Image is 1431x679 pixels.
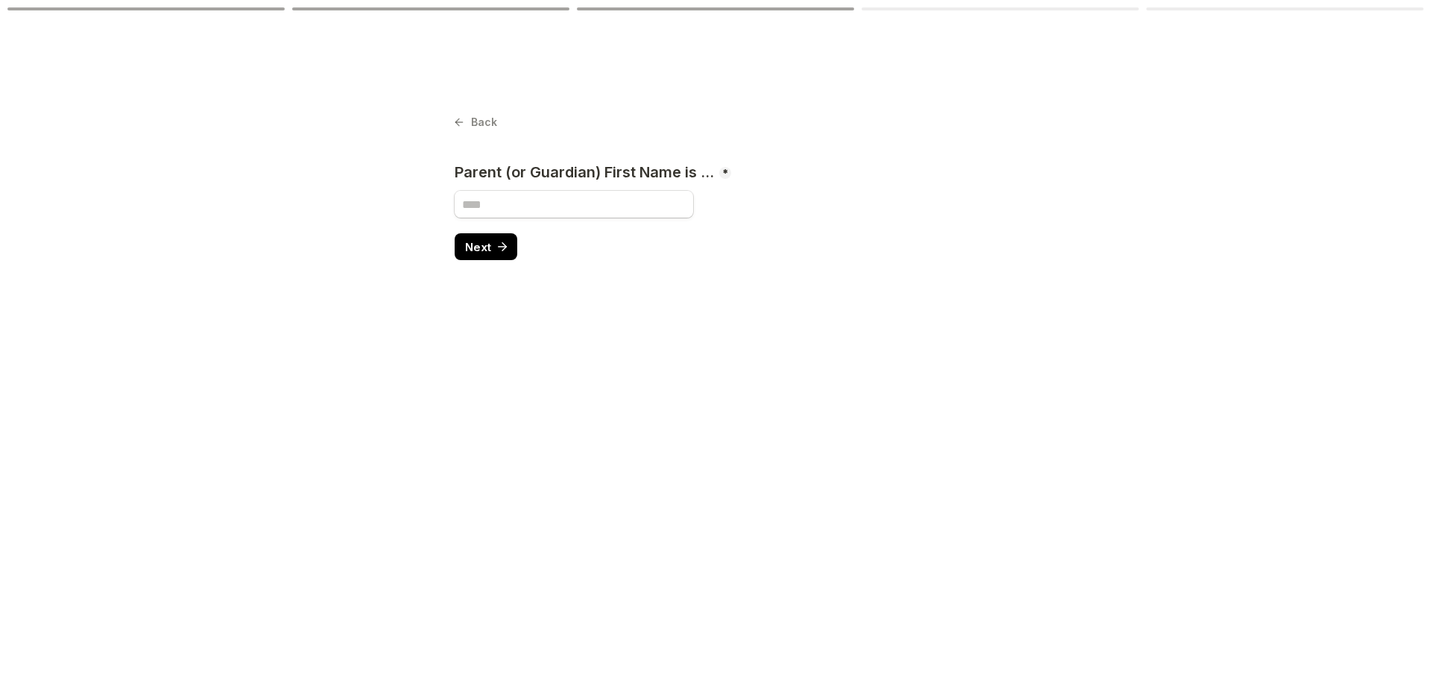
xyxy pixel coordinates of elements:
input: Parent (or Guardian) First Name is ... [455,191,693,218]
button: Back [455,112,497,133]
span: Next [465,241,491,253]
button: Next [455,233,517,260]
h3: Parent (or Guardian) First Name is ... [455,163,718,182]
span: Back [471,117,497,127]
